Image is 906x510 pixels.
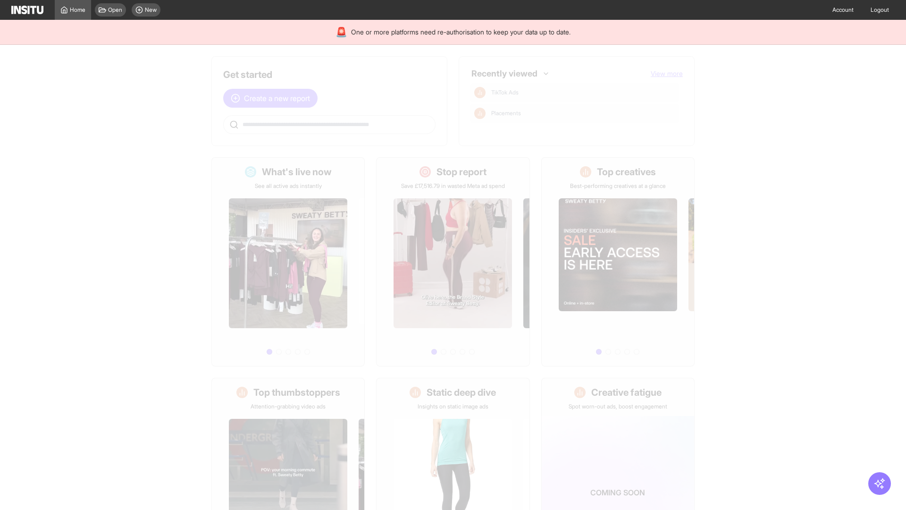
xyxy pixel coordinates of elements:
span: New [145,6,157,14]
span: Open [108,6,122,14]
img: Logo [11,6,43,14]
span: Home [70,6,85,14]
span: One or more platforms need re-authorisation to keep your data up to date. [351,27,570,37]
div: 🚨 [336,25,347,39]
